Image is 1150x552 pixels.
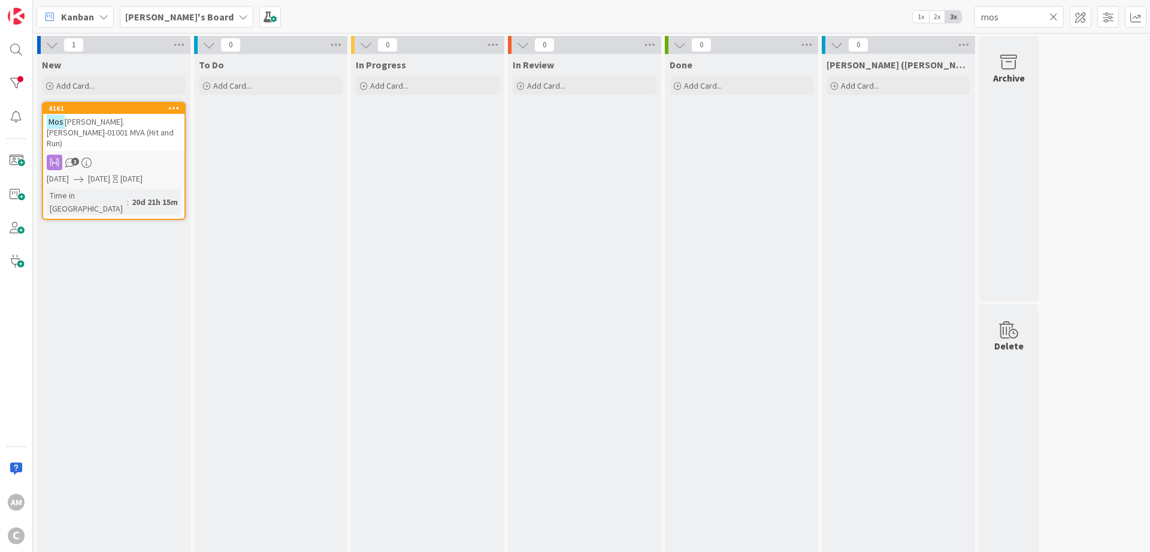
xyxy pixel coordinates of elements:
[994,339,1024,353] div: Delete
[47,173,69,185] span: [DATE]
[513,59,554,71] span: In Review
[129,195,181,209] div: 20d 21h 15m
[356,59,406,71] span: In Progress
[199,59,224,71] span: To Do
[47,116,174,149] span: [PERSON_NAME].[PERSON_NAME]-01001 MVA (Hit and Run)
[61,10,94,24] span: Kanban
[929,11,945,23] span: 2x
[56,80,95,91] span: Add Card...
[370,80,408,91] span: Add Card...
[8,527,25,544] div: C
[827,59,970,71] span: Lee Mangum (LAM)
[47,189,127,215] div: Time in [GEOGRAPHIC_DATA]
[993,71,1025,85] div: Archive
[691,38,712,52] span: 0
[527,80,565,91] span: Add Card...
[88,173,110,185] span: [DATE]
[49,104,184,113] div: 4161
[71,158,79,165] span: 3
[213,80,252,91] span: Add Card...
[841,80,879,91] span: Add Card...
[43,103,184,151] div: 4161Mos[PERSON_NAME].[PERSON_NAME]-01001 MVA (Hit and Run)
[120,173,143,185] div: [DATE]
[125,11,234,23] b: [PERSON_NAME]'s Board
[534,38,555,52] span: 0
[127,195,129,209] span: :
[377,38,398,52] span: 0
[47,114,65,128] mark: Mos
[945,11,961,23] span: 3x
[684,80,722,91] span: Add Card...
[974,6,1064,28] input: Quick Filter...
[670,59,692,71] span: Done
[42,59,61,71] span: New
[8,8,25,25] img: Visit kanbanzone.com
[63,38,84,52] span: 1
[913,11,929,23] span: 1x
[8,494,25,511] div: AM
[43,103,184,114] div: 4161
[220,38,241,52] span: 0
[848,38,868,52] span: 0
